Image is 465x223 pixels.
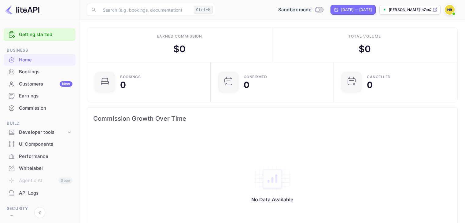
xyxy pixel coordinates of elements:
div: Bookings [4,66,76,78]
img: empty-state-table2.svg [254,166,291,192]
div: Performance [4,151,76,163]
img: LiteAPI logo [5,5,39,15]
div: API Logs [19,190,72,197]
div: CANCELLED [367,75,391,79]
a: Bookings [4,66,76,77]
div: Bookings [120,75,141,79]
div: Bookings [19,68,72,75]
span: Security [4,205,76,212]
img: haroun RAMI [445,5,455,15]
span: Commission Growth Over Time [93,114,451,123]
div: Switch to Production mode [276,6,326,13]
span: Build [4,120,76,127]
span: Business [4,47,76,54]
div: 0 [367,81,373,89]
div: Developer tools [4,127,76,138]
div: $ 0 [173,42,186,56]
div: Customers [19,81,72,88]
a: Getting started [19,31,72,38]
span: Sandbox mode [278,6,312,13]
div: Developer tools [19,129,66,136]
a: Home [4,54,76,65]
p: [PERSON_NAME]-h7os2.nuit... [389,7,431,13]
div: 0 [244,81,249,89]
div: Home [19,57,72,64]
div: New [60,81,72,87]
a: API Logs [4,187,76,199]
div: UI Components [19,141,72,148]
div: Performance [19,153,72,160]
a: UI Components [4,138,76,150]
div: Whitelabel [4,163,76,174]
div: Earnings [4,90,76,102]
button: Collapse navigation [34,207,45,218]
div: Total volume [348,34,381,39]
div: Fraud management [19,214,72,221]
a: CustomersNew [4,78,76,90]
div: 0 [120,81,126,89]
div: [DATE] — [DATE] [341,7,372,13]
div: Commission [19,105,72,112]
div: Click to change the date range period [330,5,376,15]
div: Earned commission [157,34,202,39]
div: $ 0 [359,42,371,56]
a: Performance [4,151,76,162]
div: Getting started [4,28,76,41]
div: Earnings [19,93,72,100]
div: Ctrl+K [194,6,213,14]
a: Whitelabel [4,163,76,174]
a: Earnings [4,90,76,101]
p: No Data Available [251,196,293,203]
div: Confirmed [244,75,267,79]
input: Search (e.g. bookings, documentation) [99,4,191,16]
div: Home [4,54,76,66]
a: Commission [4,102,76,114]
div: Whitelabel [19,165,72,172]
